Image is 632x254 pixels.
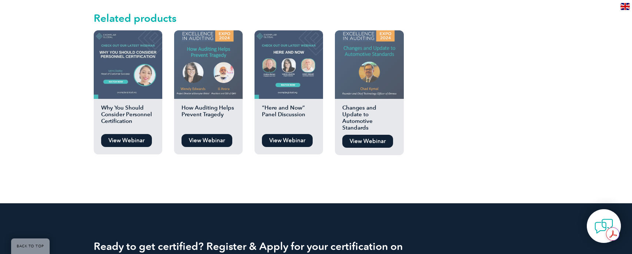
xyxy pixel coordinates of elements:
h2: Why You Should Consider Personnel Certification [94,104,162,130]
a: BACK TO TOP [11,238,50,254]
a: “Here and Now” Panel Discussion [255,30,323,130]
img: auditing [174,30,243,99]
h2: Related products [94,12,405,24]
a: View Webinar [101,134,152,147]
h2: How Auditing Helps Prevent Tragedy [174,104,243,130]
img: urmi [94,30,162,99]
h2: Ready to get certified? Register & Apply for your certification on [94,240,538,252]
img: en [621,3,630,10]
h2: “Here and Now” Panel Discussion [255,104,323,130]
a: How Auditing Helps Prevent Tragedy [174,30,243,130]
a: Changes and Update to Automotive Standards [335,30,403,131]
img: here and now [255,30,323,99]
h2: Changes and Update to Automotive Standards [335,104,403,131]
img: contact-chat.png [595,217,613,235]
a: View Webinar [262,134,313,147]
a: View Webinar [182,134,232,147]
img: automotive standards [335,30,403,99]
a: View Webinar [342,135,393,148]
a: Why You Should Consider Personnel Certification [94,30,162,130]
